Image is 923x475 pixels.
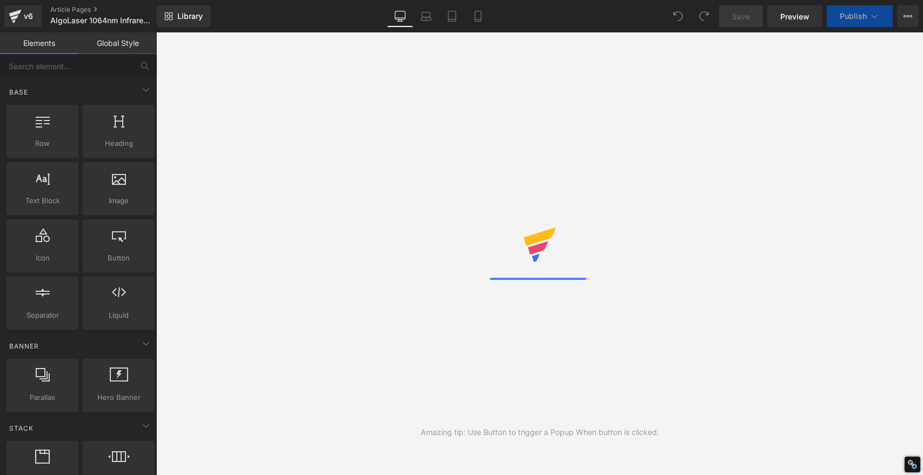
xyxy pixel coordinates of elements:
span: Stack [8,423,35,433]
span: Icon [10,252,75,264]
a: Mobile [465,5,491,27]
span: Image [86,195,151,206]
span: Banner [8,341,40,351]
span: Heading [86,138,151,149]
span: Button [86,252,151,264]
button: Redo [693,5,715,27]
span: Liquid [86,310,151,321]
a: Tablet [439,5,465,27]
button: More [897,5,919,27]
button: Publish [827,5,893,27]
span: Row [10,138,75,149]
span: Preview [780,11,809,22]
div: Restore Info Box &#10;&#10;NoFollow Info:&#10; META-Robots NoFollow: &#09;true&#10; META-Robots N... [907,459,918,470]
span: Text Block [10,195,75,206]
div: v6 [22,9,35,23]
a: Global Style [78,32,157,54]
span: Parallax [10,392,75,403]
span: Base [8,87,29,97]
span: Library [177,11,203,21]
span: AlgoLaser 1064nm Infrared Laser: Revolutionizing Metal Engraving [50,16,154,25]
a: Article Pages [50,5,175,14]
span: Save [732,11,750,22]
a: New Library [157,5,210,27]
div: Amazing tip: Use Button to trigger a Popup When button is clicked. [421,426,659,438]
a: Preview [767,5,822,27]
span: Publish [840,12,867,21]
button: Undo [667,5,689,27]
span: Hero Banner [86,392,151,403]
a: Desktop [387,5,413,27]
a: Laptop [413,5,439,27]
span: Separator [10,310,75,321]
a: v6 [4,5,42,27]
